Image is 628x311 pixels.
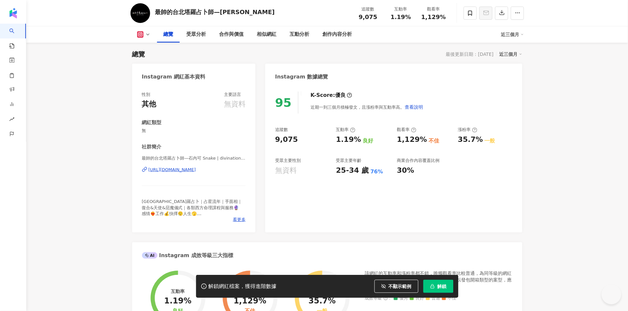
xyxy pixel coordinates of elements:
div: 互動率 [336,127,355,133]
div: 受眾主要年齡 [336,158,362,164]
div: 9,075 [275,135,298,145]
div: 35.7% [309,297,336,306]
span: rise [9,113,14,127]
div: 追蹤數 [275,127,288,133]
div: 近期一到三個月積極發文，且漲粉率與互動率高。 [311,100,423,114]
div: 觀看率 [421,6,446,12]
div: 商業合作內容覆蓋比例 [397,158,440,164]
div: 互動分析 [290,31,310,38]
div: 成效等級 ： [365,296,513,301]
div: 漲粉率 [458,127,477,133]
span: 優秀 [394,296,408,301]
div: 近三個月 [499,50,522,58]
div: 1,129% [397,135,427,145]
span: 無 [142,128,246,134]
span: [GEOGRAPHIC_DATA]羅占卜｜占星流年｜手面相｜復合&天使&惡魔儀式｜各類西方命理課程與服務🔮 感情❤️‍🔥工作💰抉擇😮‍💨人生🫣 心理探索•命理視角•人生解讀🩻 歡迎預約線上或實體... [142,199,242,240]
div: Instagram 網紅基本資料 [142,73,206,80]
div: 性別 [142,92,151,98]
div: 總覽 [164,31,173,38]
span: 查看說明 [405,104,423,110]
div: 最帥的台北塔羅占卜師—[PERSON_NAME] [155,8,275,16]
div: 76% [371,168,383,175]
div: 互動率 [389,6,414,12]
span: 9,075 [359,13,377,20]
div: Instagram 數據總覽 [275,73,328,80]
div: 最後更新日期：[DATE] [446,52,494,57]
div: 合作與價值 [219,31,244,38]
div: [URL][DOMAIN_NAME] [149,167,196,173]
div: 25-34 歲 [336,166,369,176]
div: 解鎖網紅檔案，獲得進階數據 [209,283,277,290]
div: 主要語言 [224,92,241,98]
span: 不佳 [442,296,456,301]
a: search [9,24,22,49]
div: 良好 [363,137,373,144]
button: 不顯示範例 [375,280,418,293]
div: 追蹤數 [356,6,381,12]
span: 解鎖 [437,284,447,289]
div: 社群簡介 [142,144,162,150]
div: 受眾主要性別 [275,158,301,164]
div: 30% [397,166,415,176]
div: AI [142,252,158,259]
div: 無資料 [224,99,246,109]
div: 近三個月 [501,29,524,40]
button: 查看說明 [404,100,423,114]
div: K-Score : [311,92,352,99]
span: 1.19% [391,14,411,20]
span: 不顯示範例 [389,284,412,289]
div: 35.7% [458,135,483,145]
div: 該網紅的互動率和漲粉率都不錯，唯獨觀看率比較普通，為同等級的網紅的中低等級，效果不一定會好，但仍然建議可以發包開箱類型的案型，應該會比較有成效！ [365,270,513,290]
div: 相似網紅 [257,31,277,38]
div: 1.19% [164,297,192,306]
div: 95 [275,96,292,109]
div: 網紅類型 [142,119,162,126]
span: 良好 [410,296,424,301]
button: 解鎖 [423,280,454,293]
span: 普通 [426,296,440,301]
div: 不佳 [429,137,439,144]
div: 其他 [142,99,156,109]
a: [URL][DOMAIN_NAME] [142,167,246,173]
span: 最帥的台北塔羅占卜師—石內可 Snake | divination_666 [142,155,246,161]
div: 1.19% [336,135,361,145]
img: logo icon [8,8,18,18]
span: 1,129% [421,14,446,20]
img: KOL Avatar [131,3,150,23]
div: 受眾分析 [187,31,206,38]
span: 看更多 [233,217,246,223]
div: 總覽 [132,50,145,59]
div: 創作內容分析 [323,31,352,38]
div: Instagram 成效等級三大指標 [142,252,233,259]
div: 無資料 [275,166,297,176]
div: 一般 [485,137,495,144]
div: 觀看率 [397,127,416,133]
div: 1,129% [234,297,267,306]
div: 優良 [335,92,346,99]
